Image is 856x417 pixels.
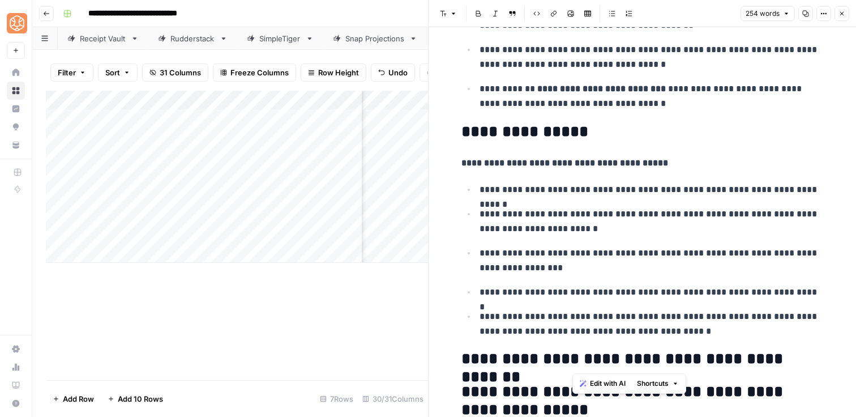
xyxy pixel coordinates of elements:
div: SimpleTiger [259,33,301,44]
span: Add Row [63,393,94,405]
div: Snap Projections [345,33,405,44]
span: Add 10 Rows [118,393,163,405]
span: Sort [105,67,120,78]
button: 254 words [741,6,795,21]
span: 254 words [746,8,780,19]
span: Edit with AI [590,378,626,389]
button: Filter [50,63,93,82]
a: Settings [7,340,25,358]
span: Filter [58,67,76,78]
div: 30/31 Columns [358,390,428,408]
span: Shortcuts [637,378,669,389]
div: Rudderstack [170,33,215,44]
span: 31 Columns [160,67,201,78]
span: Undo [388,67,408,78]
button: Edit with AI [575,376,630,391]
a: Browse [7,82,25,100]
span: Freeze Columns [230,67,289,78]
a: Usage [7,358,25,376]
button: Help + Support [7,394,25,412]
button: Undo [371,63,415,82]
a: Snap Projections [323,27,427,50]
a: Your Data [7,136,25,154]
button: Sort [98,63,138,82]
a: Rudderstack [148,27,237,50]
a: Home [7,63,25,82]
a: Opportunities [7,118,25,136]
a: SimpleTiger [237,27,323,50]
a: Insights [7,100,25,118]
button: Shortcuts [632,376,683,391]
div: 7 Rows [315,390,358,408]
button: Workspace: SimpleTiger [7,9,25,37]
div: Receipt Vault [80,33,126,44]
span: Row Height [318,67,359,78]
a: Learning Hub [7,376,25,394]
img: SimpleTiger Logo [7,13,27,33]
button: Add Row [46,390,101,408]
button: Add 10 Rows [101,390,170,408]
button: Freeze Columns [213,63,296,82]
button: 31 Columns [142,63,208,82]
a: Receipt Vault [58,27,148,50]
button: Row Height [301,63,366,82]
